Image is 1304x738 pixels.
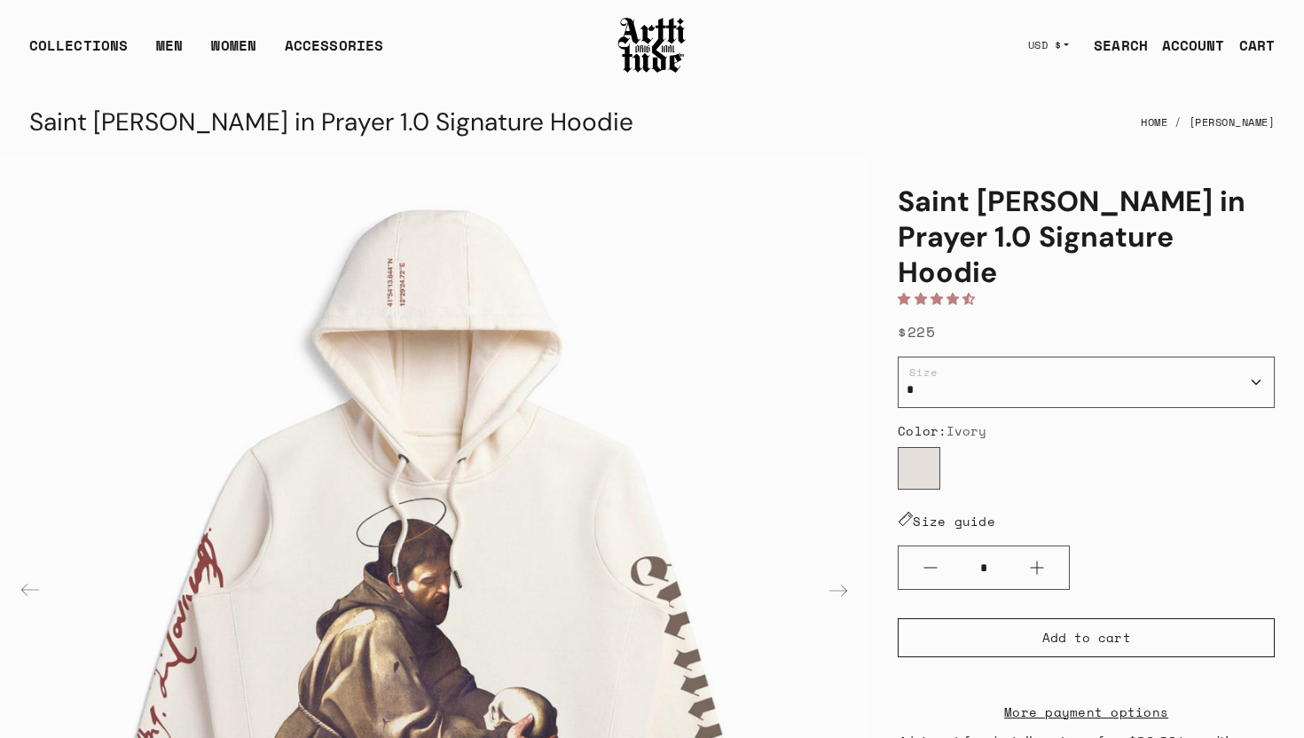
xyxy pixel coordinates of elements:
[29,35,128,70] div: COLLECTIONS
[211,35,256,70] a: WOMEN
[617,15,687,75] img: Arttitude
[817,569,860,612] div: Next slide
[898,289,984,308] span: 4.60 stars
[156,35,183,70] a: MEN
[898,447,940,490] label: Ivory
[29,101,633,144] div: Saint [PERSON_NAME] in Prayer 1.0 Signature Hoodie
[898,512,995,530] a: Size guide
[15,35,397,70] ul: Main navigation
[898,422,1275,440] div: Color:
[1005,546,1069,589] button: Plus
[898,321,935,342] span: $225
[947,421,987,440] span: Ivory
[1042,629,1131,647] span: Add to cart
[898,702,1275,722] a: More payment options
[1080,27,1148,63] a: SEARCH
[1189,103,1276,142] a: [PERSON_NAME]
[898,618,1275,657] button: Add to cart
[898,184,1275,290] h1: Saint [PERSON_NAME] in Prayer 1.0 Signature Hoodie
[1017,26,1080,65] button: USD $
[1148,27,1225,63] a: ACCOUNT
[1225,27,1275,63] a: Open cart
[962,552,1005,585] input: Quantity
[899,546,962,589] button: Minus
[1028,38,1062,52] span: USD $
[285,35,383,70] div: ACCESSORIES
[1141,103,1167,142] a: Home
[1239,35,1275,56] div: CART
[9,569,51,612] div: Previous slide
